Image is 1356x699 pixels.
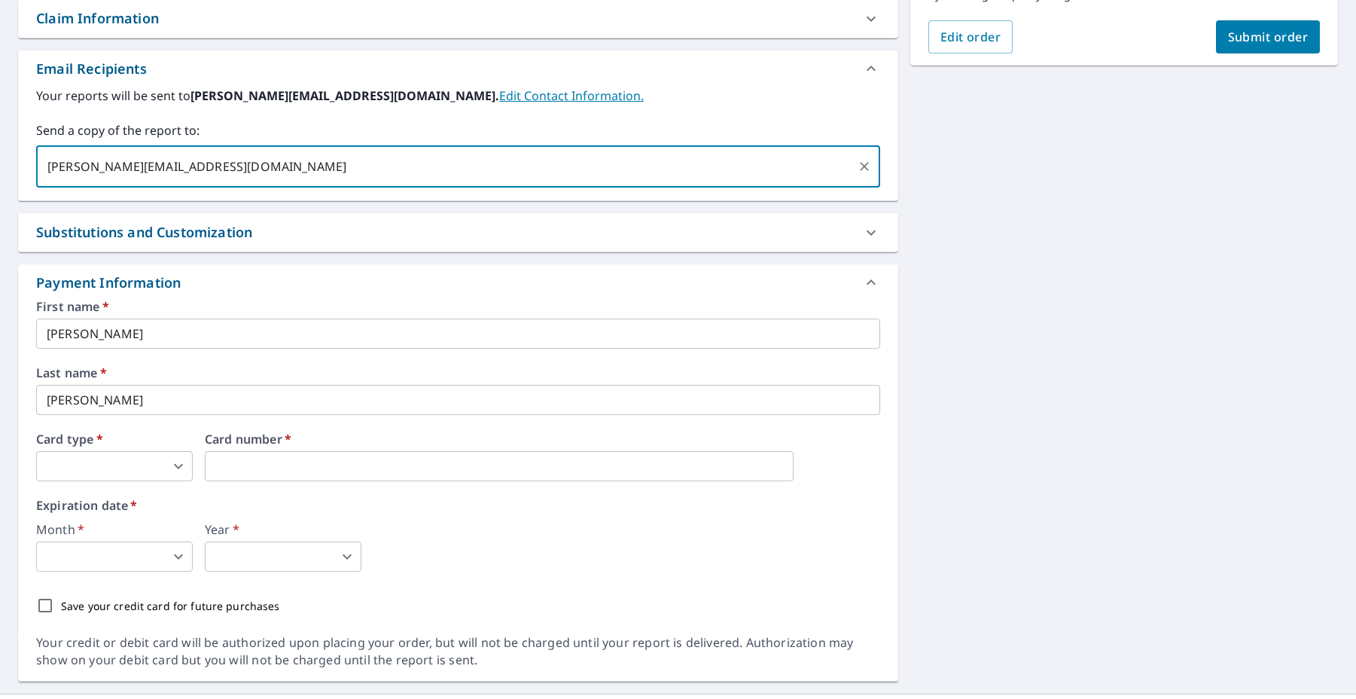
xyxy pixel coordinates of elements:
[36,367,880,379] label: Last name
[190,87,499,104] b: [PERSON_NAME][EMAIL_ADDRESS][DOMAIN_NAME].
[205,451,794,481] iframe: secure payment field
[36,59,147,79] div: Email Recipients
[61,598,280,614] p: Save your credit card for future purchases
[36,634,880,669] div: Your credit or debit card will be authorized upon placing your order, but will not be charged unt...
[36,499,880,511] label: Expiration date
[36,121,880,139] label: Send a copy of the report to:
[205,433,880,445] label: Card number
[18,50,898,87] div: Email Recipients
[36,451,193,481] div: ​
[854,156,875,177] button: Clear
[18,264,898,301] div: Payment Information
[499,87,644,104] a: EditContactInfo
[18,213,898,252] div: Substitutions and Customization
[36,542,193,572] div: ​
[36,8,159,29] div: Claim Information
[36,273,187,293] div: Payment Information
[205,542,361,572] div: ​
[205,523,361,536] label: Year
[1216,20,1321,53] button: Submit order
[36,87,880,105] label: Your reports will be sent to
[940,29,1001,45] span: Edit order
[928,20,1013,53] button: Edit order
[36,523,193,536] label: Month
[1228,29,1309,45] span: Submit order
[36,222,252,243] div: Substitutions and Customization
[36,301,880,313] label: First name
[36,433,193,445] label: Card type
